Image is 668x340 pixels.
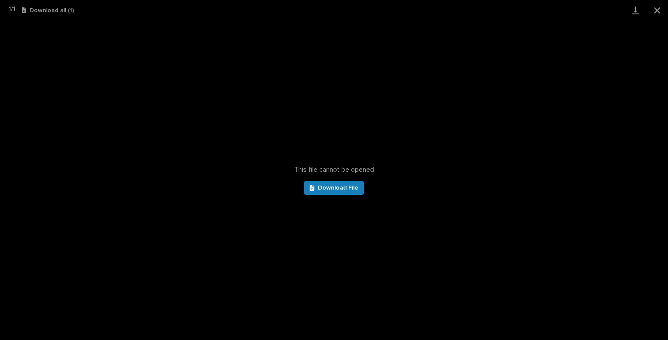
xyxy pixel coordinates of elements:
span: Download File [318,185,358,191]
button: Download all (1) [22,7,74,13]
a: Download File [304,181,364,195]
span: 1 [13,6,15,13]
span: 1 [9,6,11,13]
span: This file cannot be opened [294,166,374,174]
